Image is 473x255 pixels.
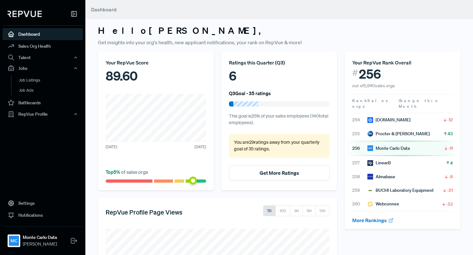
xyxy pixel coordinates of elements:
[9,236,19,246] img: Monte Carlo Data
[352,187,367,194] span: 259
[3,97,83,109] a: Battlecards
[367,174,373,179] img: Almabase
[367,160,373,166] img: LinearB
[3,28,83,40] a: Dashboard
[352,117,367,123] span: 254
[229,66,329,85] div: 6
[98,25,460,36] h3: Hello [PERSON_NAME] ,
[194,144,206,150] span: [DATE]
[8,11,42,17] img: RepVue
[3,209,83,221] a: Notifications
[23,241,57,247] span: [PERSON_NAME]
[399,98,439,109] span: Change this Month
[352,173,367,180] span: 258
[367,131,430,137] div: Procter & [PERSON_NAME]
[352,59,411,66] span: Your RepVue Rank Overall
[352,201,367,207] span: 260
[303,205,316,216] button: 6M
[106,208,182,216] h5: RepVue Profile Page Views
[447,187,453,193] span: -21
[98,39,460,46] p: Get insights into your org's health, new applicant notifications, your rank on RepVue & more!
[367,188,373,193] img: BUCHI Laboratory Equipment
[446,201,453,207] span: -53
[229,113,329,126] p: This goal is 25 % of your sales employees ( 140 total employees).
[352,160,367,166] span: 257
[352,98,367,104] span: Rank
[448,131,453,137] span: 43
[352,66,358,79] span: #
[3,63,83,74] button: Jobs
[359,66,381,82] span: 256
[11,85,91,95] a: Job Ads
[367,173,395,180] div: Almabase
[448,145,453,151] span: -11
[234,139,324,153] p: You are 29 ratings away from your quarterly goal of 35 ratings .
[91,6,117,13] span: Dashboard
[290,205,303,216] button: 3M
[352,145,367,152] span: 256
[3,40,83,52] a: Sales Org Health
[367,201,399,207] div: Webconnex
[367,145,410,152] div: Monte Carlo Data
[447,117,453,123] span: -12
[3,109,83,119] button: RepVue Profile
[352,217,394,223] a: More Rankings
[367,160,391,166] div: LinearB
[3,226,83,250] a: Monte Carlo DataMonte Carlo Data[PERSON_NAME]
[3,52,83,63] button: Talent
[106,169,121,175] span: Top 5 %
[106,59,206,66] div: Your RepVue Score
[367,187,434,194] div: BUCHI Laboratory Equipment
[3,197,83,209] a: Settings
[367,145,373,151] img: Monte Carlo Data
[106,144,117,150] span: [DATE]
[11,75,91,85] a: Job Listings
[352,131,367,137] span: 255
[367,131,373,137] img: Procter & Gamble
[275,205,290,216] button: 30D
[315,205,329,216] button: 12M
[367,117,373,123] img: Constructor.io
[229,59,329,66] div: Ratings this Quarter ( Q3 )
[450,160,453,166] span: 4
[106,66,206,85] div: 89.60
[263,205,276,216] button: 7D
[352,83,395,88] span: out of 5,940 sales orgs
[367,201,373,207] img: Webconnex
[449,173,453,180] span: -8
[229,165,329,180] button: Get More Ratings
[367,117,410,123] div: [DOMAIN_NAME]
[352,98,389,109] span: Sales orgs
[23,234,57,241] strong: Monte Carlo Data
[106,169,148,175] span: of sales orgs
[229,90,271,96] h6: Q3 Goal - 35 ratings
